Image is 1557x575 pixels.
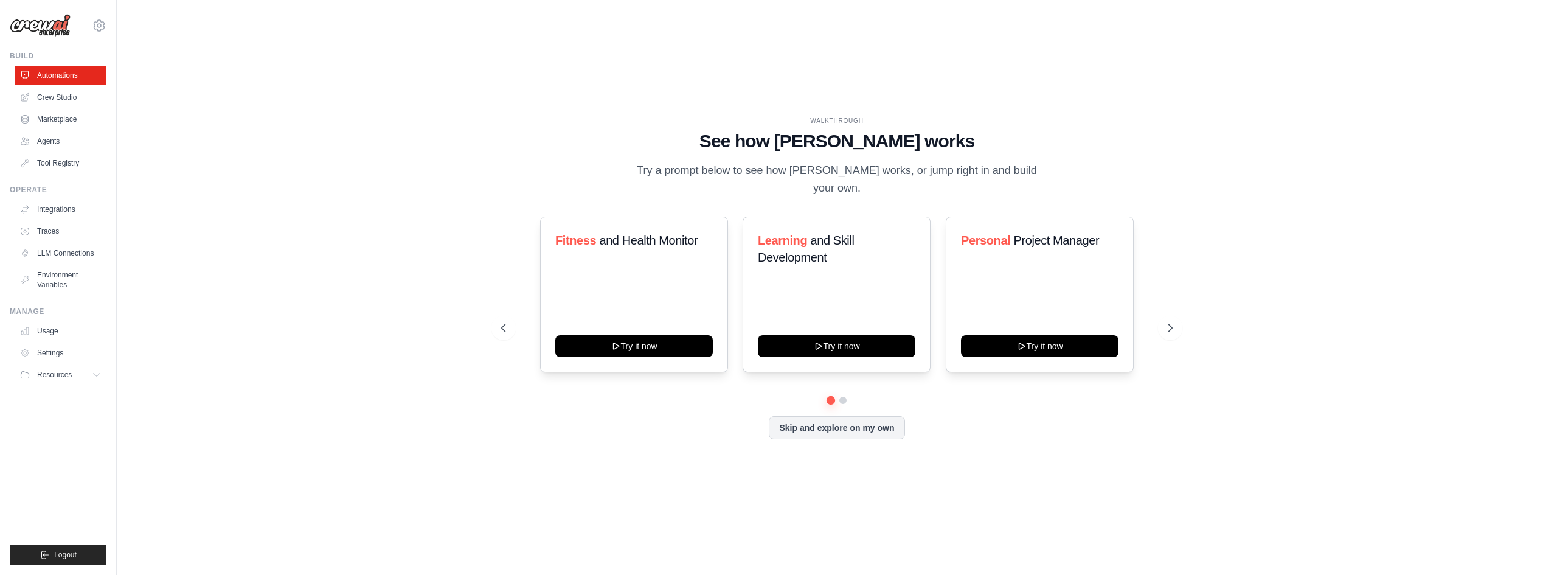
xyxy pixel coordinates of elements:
[15,88,106,107] a: Crew Studio
[10,14,71,37] img: Logo
[15,200,106,219] a: Integrations
[10,307,106,316] div: Manage
[501,116,1173,125] div: WALKTHROUGH
[15,321,106,341] a: Usage
[961,234,1010,247] span: Personal
[10,51,106,61] div: Build
[555,234,596,247] span: Fitness
[769,416,904,439] button: Skip and explore on my own
[15,243,106,263] a: LLM Connections
[15,131,106,151] a: Agents
[15,110,106,129] a: Marketplace
[633,162,1041,198] p: Try a prompt below to see how [PERSON_NAME] works, or jump right in and build your own.
[758,234,807,247] span: Learning
[599,234,698,247] span: and Health Monitor
[1013,234,1099,247] span: Project Manager
[10,185,106,195] div: Operate
[15,221,106,241] a: Traces
[758,335,915,357] button: Try it now
[15,66,106,85] a: Automations
[555,335,713,357] button: Try it now
[37,370,72,380] span: Resources
[501,130,1173,152] h1: See how [PERSON_NAME] works
[10,545,106,565] button: Logout
[15,343,106,363] a: Settings
[961,335,1118,357] button: Try it now
[15,153,106,173] a: Tool Registry
[15,365,106,385] button: Resources
[15,265,106,294] a: Environment Variables
[54,550,77,560] span: Logout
